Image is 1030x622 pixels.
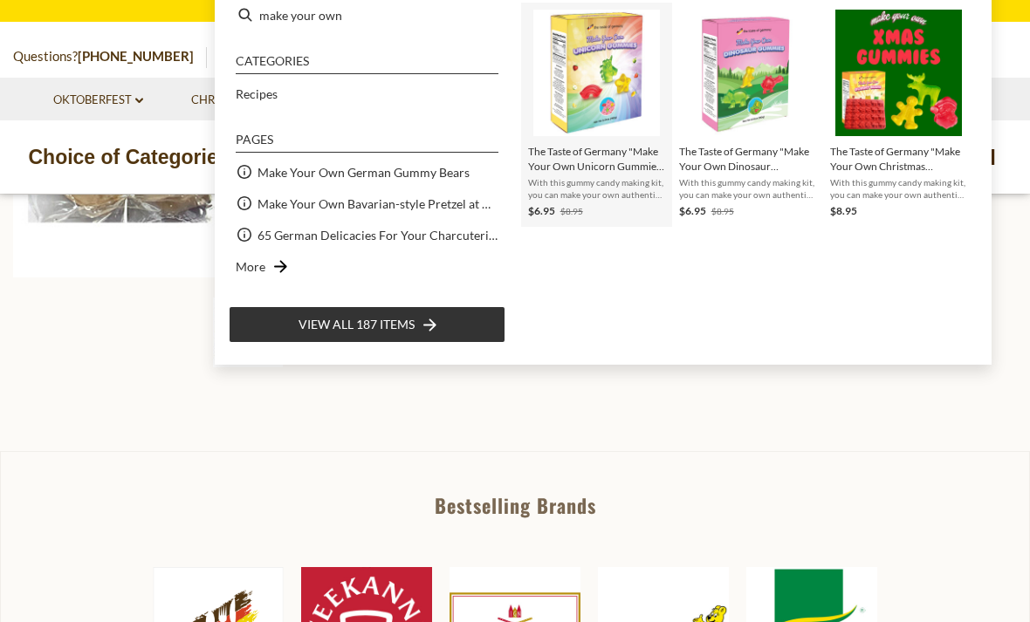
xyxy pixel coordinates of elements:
[830,144,967,174] span: The Taste of Germany "Make Your Own Christmas Gummies"Kit, 180g
[236,133,498,153] li: Pages
[830,176,967,201] span: With this gummy candy making kit, you can make your own authentic German Christmas gummies within...
[830,204,857,217] span: $8.95
[672,3,823,227] li: The Taste of Germany "Make Your Own Dinosaur Gummies" Kit, 180g
[257,194,498,214] a: Make Your Own Bavarian-style Pretzel at Home
[236,84,278,104] a: Recipes
[679,144,816,174] span: The Taste of Germany "Make Your Own Dinosaur Gummies" Kit, 180g
[229,78,505,109] li: Recipes
[191,91,340,110] a: Christmas - PRE-ORDER
[679,176,816,201] span: With this gummy candy making kit, you can make your own authentic German Dinosaur gummies within ...
[78,48,194,64] a: [PHONE_NUMBER]
[229,219,505,250] li: 65 German Delicacies For Your Charcuterie Board
[679,204,706,217] span: $6.95
[229,250,505,282] li: More
[823,3,974,227] li: The Taste of Germany "Make Your Own Christmas Gummies"Kit, 180g
[528,176,665,201] span: With this gummy candy making kit, you can make your own authentic German unicorn-themed gummies w...
[711,206,734,216] span: $8.95
[229,156,505,188] li: Make Your Own German Gummy Bears
[830,10,967,220] a: The Taste of Germany "Make Your Own Christmas Gummies"Kit, 180gWith this gummy candy making kit, ...
[257,225,498,245] a: 65 German Delicacies For Your Charcuterie Board
[213,297,283,367] img: Stiglmeier Bavarian-style Bratwurst, 1 lbs., medium coarse
[229,306,505,343] li: View all 187 items
[236,55,498,74] li: Categories
[257,162,470,182] a: Make Your Own German Gummy Bears
[679,10,816,220] a: The Taste of Germany "Make Your Own Dinosaur Gummies" Kit, 180gWith this gummy candy making kit, ...
[1,496,1029,515] div: Bestselling Brands
[528,204,555,217] span: $6.95
[299,315,415,334] span: View all 187 items
[53,91,143,110] a: Oktoberfest
[560,206,583,216] span: $8.95
[13,45,207,68] p: Questions?
[528,10,665,220] a: The Taste of Germany "Make Your Own Unicorn Gummies" Kit, 180 gWith this gummy candy making kit, ...
[229,188,505,219] li: Make Your Own Bavarian-style Pretzel at Home
[521,3,672,227] li: The Taste of Germany "Make Your Own Unicorn Gummies" Kit, 180 g
[528,144,665,174] span: The Taste of Germany "Make Your Own Unicorn Gummies" Kit, 180 g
